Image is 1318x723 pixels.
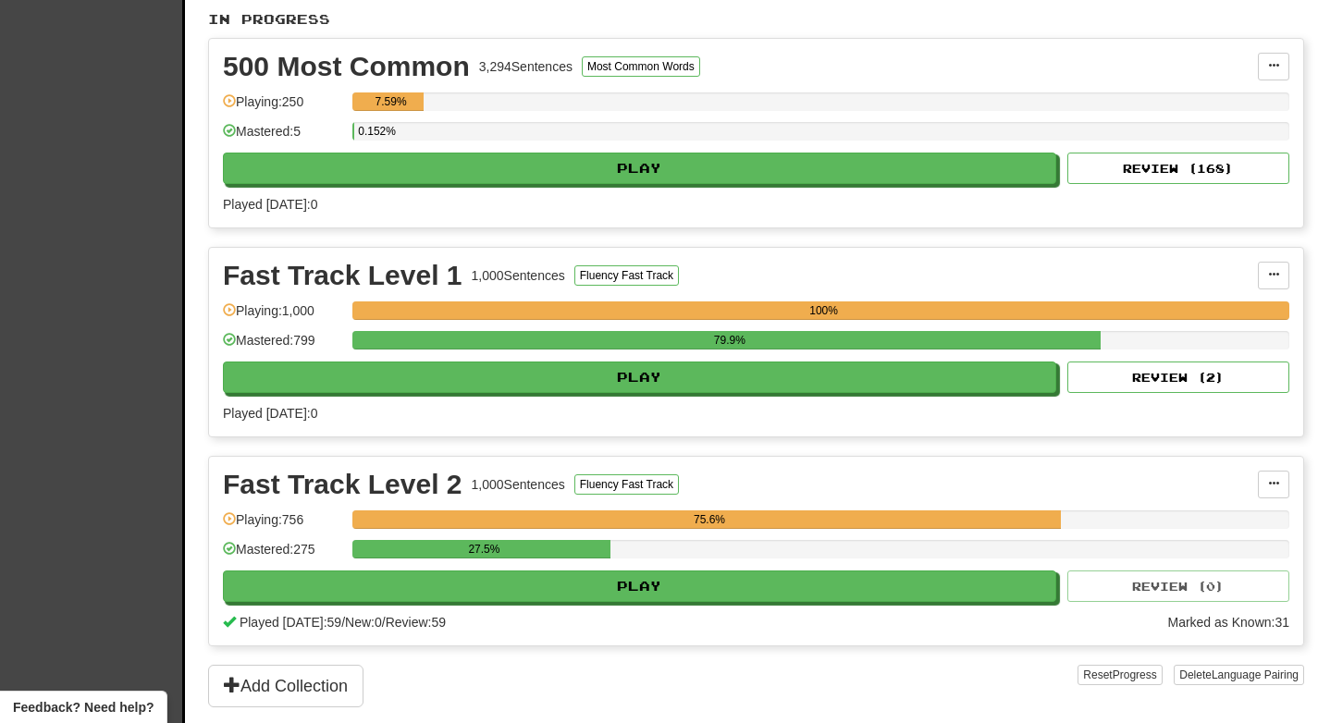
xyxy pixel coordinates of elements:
button: Play [223,361,1056,393]
button: Most Common Words [582,56,700,77]
div: 1,000 Sentences [472,475,565,494]
div: 1,000 Sentences [472,266,565,285]
button: Fluency Fast Track [574,474,679,495]
div: 3,294 Sentences [479,57,573,76]
button: Review (0) [1067,570,1289,602]
div: 7.59% [358,92,424,111]
button: DeleteLanguage Pairing [1174,665,1304,685]
div: 100% [358,301,1289,320]
span: Played [DATE]: 59 [240,615,341,630]
button: ResetProgress [1078,665,1162,685]
span: New: 0 [345,615,382,630]
div: Mastered: 799 [223,331,343,361]
span: / [341,615,345,630]
div: Mastered: 275 [223,540,343,570]
span: Progress [1113,668,1157,681]
div: 79.9% [358,331,1101,349]
p: In Progress [208,10,1304,29]
button: Play [223,570,1056,602]
div: 75.6% [358,510,1061,529]
div: Fast Track Level 1 [223,262,462,289]
button: Review (168) [1067,153,1289,184]
div: 500 Most Common [223,53,470,80]
div: Playing: 250 [223,92,343,123]
span: Review: 59 [386,615,446,630]
span: / [382,615,386,630]
button: Fluency Fast Track [574,265,679,286]
div: Playing: 1,000 [223,301,343,332]
button: Play [223,153,1056,184]
button: Add Collection [208,665,363,707]
div: Playing: 756 [223,510,343,541]
span: Language Pairing [1212,668,1299,681]
span: Open feedback widget [13,698,154,717]
div: Mastered: 5 [223,122,343,153]
span: Played [DATE]: 0 [223,197,317,212]
span: Played [DATE]: 0 [223,406,317,421]
div: 27.5% [358,540,610,558]
button: Review (2) [1067,361,1289,393]
div: Fast Track Level 2 [223,471,462,498]
div: Marked as Known: 31 [1167,613,1289,631]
